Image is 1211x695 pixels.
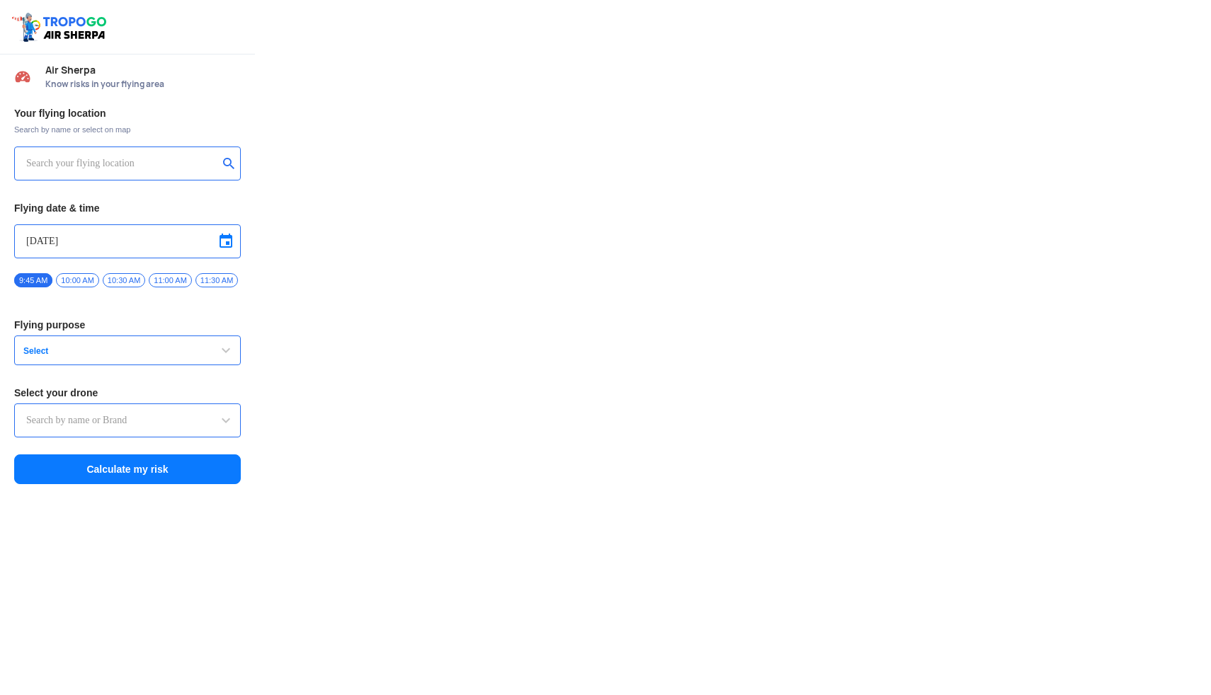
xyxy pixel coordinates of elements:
span: 10:00 AM [56,273,98,287]
input: Select Date [26,233,229,250]
span: Search by name or select on map [14,124,241,135]
button: Select [14,335,241,365]
span: 11:30 AM [195,273,238,287]
span: 11:00 AM [149,273,191,287]
span: 10:30 AM [103,273,145,287]
span: 9:45 AM [14,273,52,287]
img: Risk Scores [14,68,31,85]
input: Search your flying location [26,155,218,172]
h3: Select your drone [14,388,241,398]
span: Air Sherpa [45,64,241,76]
input: Search by name or Brand [26,412,229,429]
span: Know risks in your flying area [45,79,241,90]
img: ic_tgdronemaps.svg [11,11,111,43]
span: Select [18,345,195,357]
h3: Flying date & time [14,203,241,213]
h3: Flying purpose [14,320,241,330]
h3: Your flying location [14,108,241,118]
button: Calculate my risk [14,454,241,484]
